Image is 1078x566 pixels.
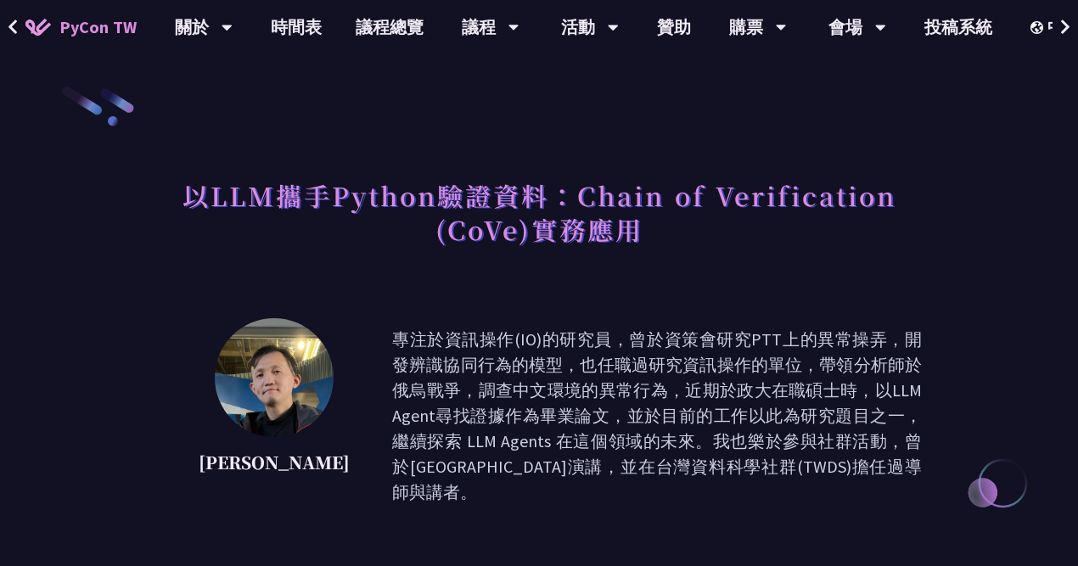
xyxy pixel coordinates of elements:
[8,6,154,48] a: PyCon TW
[25,19,51,36] img: Home icon of PyCon TW 2025
[215,318,334,437] img: Kevin Tseng
[199,450,350,475] p: [PERSON_NAME]
[59,14,137,40] span: PyCon TW
[1030,21,1047,34] img: Locale Icon
[156,170,922,255] h1: 以LLM攜手Python驗證資料：Chain of Verification (CoVe)實務應用
[392,327,922,505] p: 專注於資訊操作(IO)的研究員，曾於資策會研究PTT上的異常操弄，開發辨識協同行為的模型，也任職過研究資訊操作的單位，帶領分析師於俄烏戰爭，調查中文環境的異常行為，近期於政大在職碩士時，以LLM...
